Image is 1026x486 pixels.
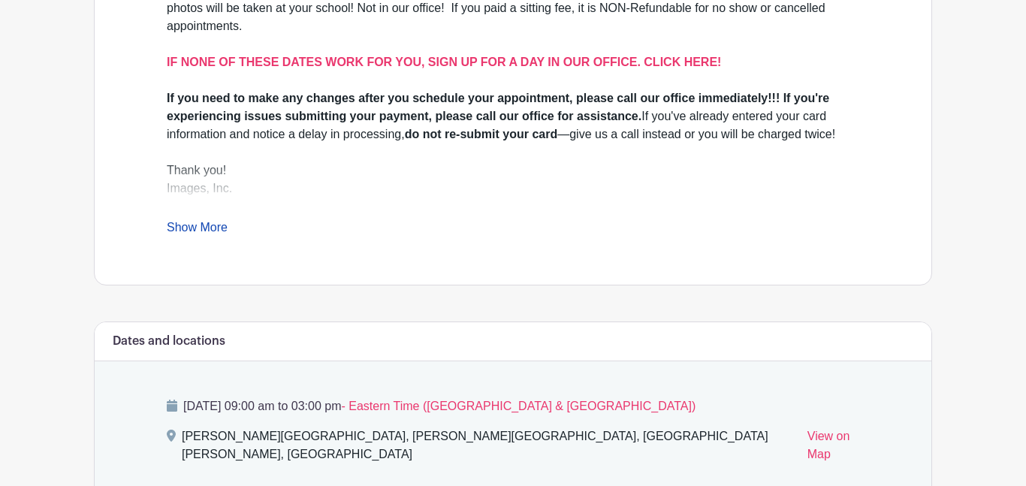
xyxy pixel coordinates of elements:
[167,221,228,240] a: Show More
[167,397,859,415] p: [DATE] 09:00 am to 03:00 pm
[807,427,859,469] a: View on Map
[405,128,558,140] strong: do not re-submit your card
[167,92,829,122] strong: If you need to make any changes after you schedule your appointment, please call our office immed...
[167,180,859,216] div: Images, Inc.
[113,334,225,349] h6: Dates and locations
[182,427,795,469] div: [PERSON_NAME][GEOGRAPHIC_DATA], [PERSON_NAME][GEOGRAPHIC_DATA], [GEOGRAPHIC_DATA][PERSON_NAME], [...
[341,400,696,412] span: - Eastern Time ([GEOGRAPHIC_DATA] & [GEOGRAPHIC_DATA])
[167,200,263,213] a: [DOMAIN_NAME]
[167,56,721,68] a: IF NONE OF THESE DATES WORK FOR YOU, SIGN UP FOR A DAY IN OUR OFFICE. CLICK HERE!
[167,161,859,180] div: Thank you!
[167,89,859,143] div: If you've already entered your card information and notice a delay in processing, —give us a call...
